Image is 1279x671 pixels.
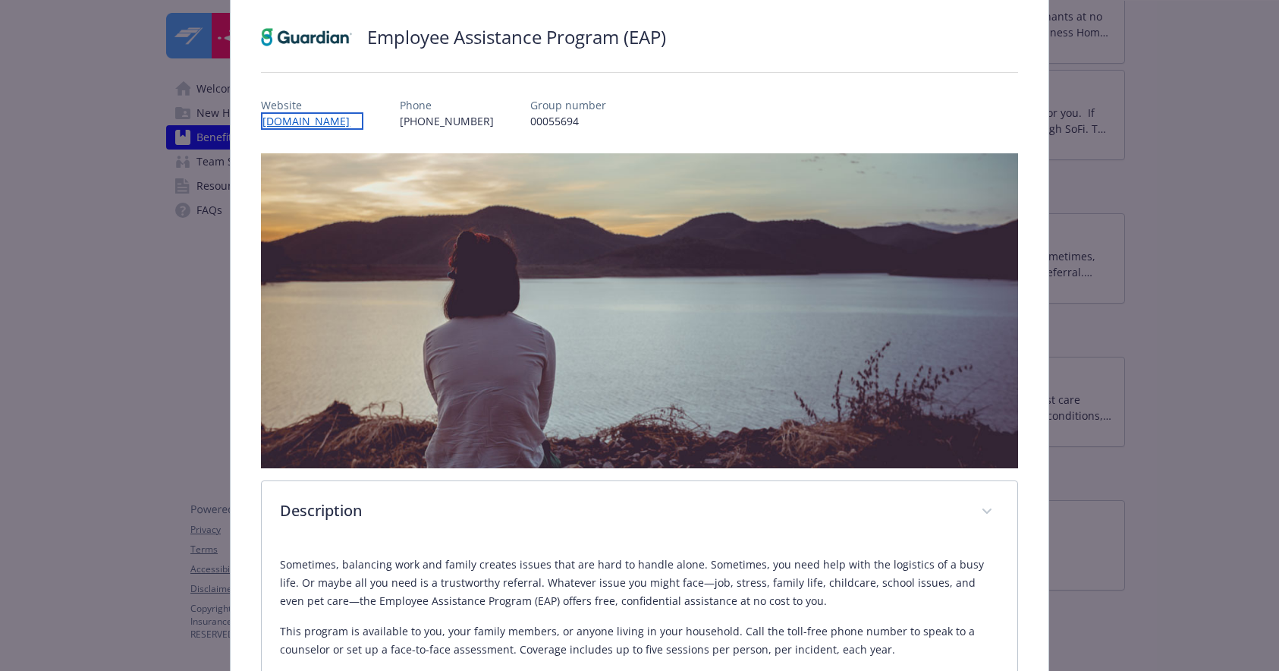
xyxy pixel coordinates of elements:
[261,112,363,130] a: [DOMAIN_NAME]
[261,153,1017,468] img: banner
[280,622,998,659] p: This program is available to you, your family members, or anyone living in your household. Call t...
[262,481,1017,543] div: Description
[367,24,666,50] h2: Employee Assistance Program (EAP)
[261,14,352,60] img: Guardian
[261,97,363,113] p: Website
[530,97,606,113] p: Group number
[400,113,494,129] p: [PHONE_NUMBER]
[530,113,606,129] p: 00055694
[400,97,494,113] p: Phone
[280,556,998,610] p: Sometimes, balancing work and family creates issues that are hard to handle alone. Sometimes, you...
[280,499,962,522] p: Description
